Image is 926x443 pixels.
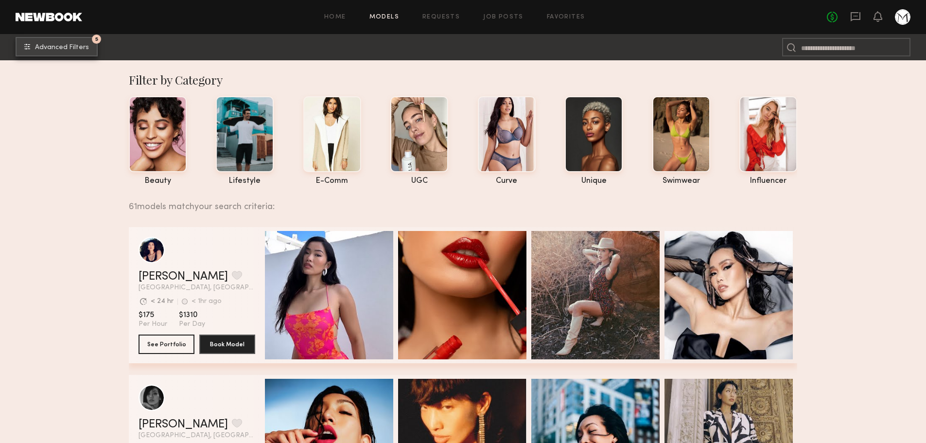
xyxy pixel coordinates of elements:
[139,310,167,320] span: $175
[303,177,361,185] div: e-comm
[483,14,524,20] a: Job Posts
[129,177,187,185] div: beauty
[139,271,228,283] a: [PERSON_NAME]
[739,177,797,185] div: influencer
[139,335,194,354] button: See Portfolio
[139,419,228,430] a: [PERSON_NAME]
[199,335,255,354] button: Book Model
[16,37,98,56] button: 5Advanced Filters
[547,14,585,20] a: Favorites
[179,310,205,320] span: $1310
[216,177,274,185] div: lifestyle
[565,177,623,185] div: unique
[390,177,448,185] div: UGC
[422,14,460,20] a: Requests
[139,284,255,291] span: [GEOGRAPHIC_DATA], [GEOGRAPHIC_DATA]
[179,320,205,329] span: Per Day
[151,298,174,305] div: < 24 hr
[95,37,98,41] span: 5
[139,320,167,329] span: Per Hour
[324,14,346,20] a: Home
[35,44,89,51] span: Advanced Filters
[192,298,222,305] div: < 1hr ago
[139,432,255,439] span: [GEOGRAPHIC_DATA], [GEOGRAPHIC_DATA]
[129,191,789,212] div: 61 models match your search criteria:
[652,177,710,185] div: swimwear
[129,72,797,88] div: Filter by Category
[478,177,536,185] div: curve
[369,14,399,20] a: Models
